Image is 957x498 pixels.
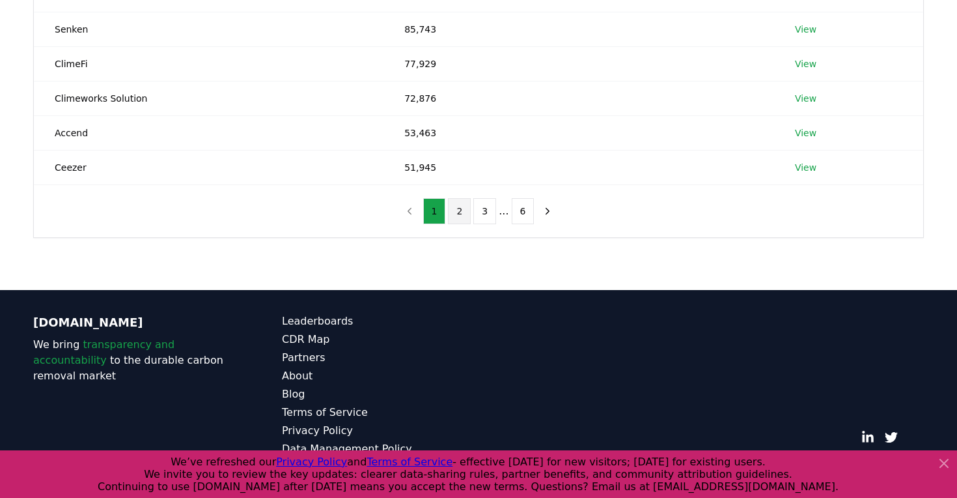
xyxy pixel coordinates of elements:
[34,150,383,184] td: Ceezer
[282,350,478,366] a: Partners
[383,81,774,115] td: 72,876
[34,115,383,150] td: Accend
[861,431,874,444] a: LinkedIn
[282,441,478,457] a: Data Management Policy
[282,368,478,384] a: About
[33,338,174,366] span: transparency and accountability
[383,12,774,46] td: 85,743
[34,46,383,81] td: ClimeFi
[282,405,478,420] a: Terms of Service
[499,203,508,219] li: ...
[383,150,774,184] td: 51,945
[34,12,383,46] td: Senken
[282,423,478,439] a: Privacy Policy
[448,198,471,224] button: 2
[383,46,774,81] td: 77,929
[383,115,774,150] td: 53,463
[282,387,478,402] a: Blog
[282,332,478,347] a: CDR Map
[795,161,816,174] a: View
[33,337,230,384] p: We bring to the durable carbon removal market
[536,198,559,224] button: next page
[795,57,816,70] a: View
[282,314,478,329] a: Leaderboards
[885,431,898,444] a: Twitter
[795,92,816,105] a: View
[473,198,496,224] button: 3
[512,198,534,224] button: 6
[423,198,446,224] button: 1
[33,314,230,332] p: [DOMAIN_NAME]
[795,126,816,139] a: View
[795,23,816,36] a: View
[34,81,383,115] td: Climeworks Solution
